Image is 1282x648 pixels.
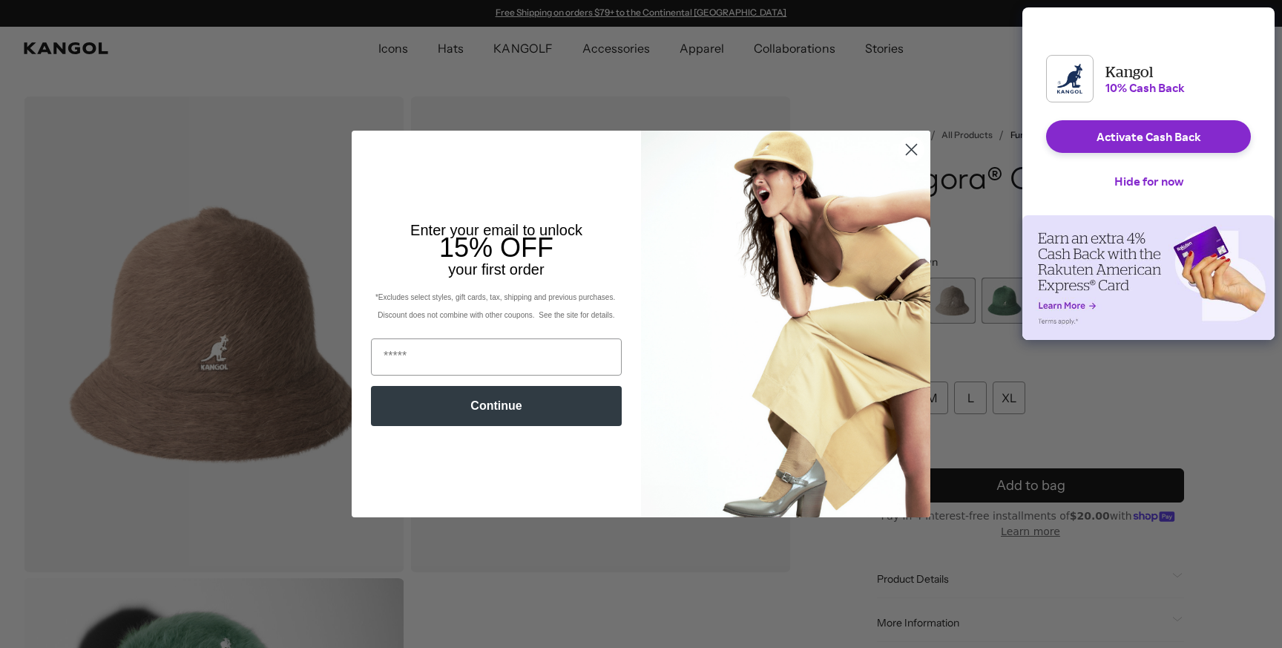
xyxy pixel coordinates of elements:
span: your first order [448,261,544,278]
button: Continue [371,386,622,426]
button: Close dialog [898,137,924,163]
img: 93be19ad-e773-4382-80b9-c9d740c9197f.jpeg [641,131,930,517]
span: *Excludes select styles, gift cards, tax, shipping and previous purchases. Discount does not comb... [375,293,617,319]
span: 15% OFF [439,232,553,263]
span: Enter your email to unlock [410,222,582,238]
input: Email [371,338,622,376]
